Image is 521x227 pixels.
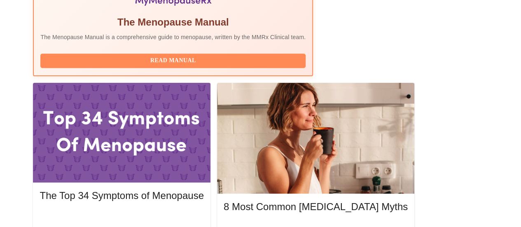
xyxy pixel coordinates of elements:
h5: 8 Most Common [MEDICAL_DATA] Myths [224,200,408,213]
a: Read More [40,213,206,220]
a: Read Manual [40,56,308,63]
span: Read More [48,212,195,222]
button: Read Manual [40,54,306,68]
h5: The Top 34 Symptoms of Menopause [40,189,203,202]
button: Read More [40,210,203,224]
p: The Menopause Manual is a comprehensive guide to menopause, written by the MMRx Clinical team. [40,33,306,41]
span: Read Manual [49,56,297,66]
h5: The Menopause Manual [40,16,306,29]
